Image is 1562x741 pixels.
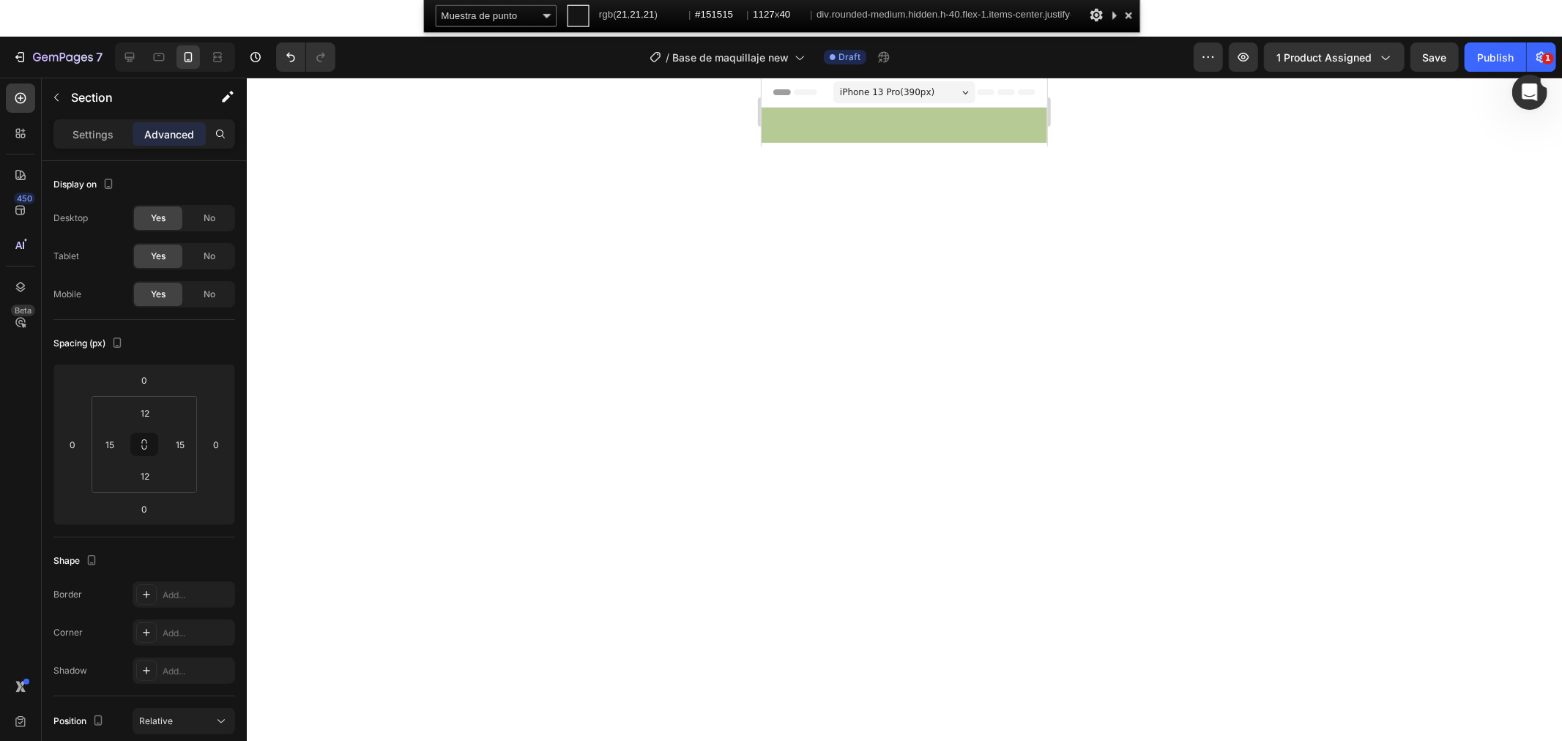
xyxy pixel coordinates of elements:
[53,626,83,639] div: Corner
[753,5,806,26] span: x
[172,86,233,96] div: Palabras clave
[130,465,160,487] input: 12px
[151,250,166,263] span: Yes
[630,9,641,21] span: 21
[163,627,231,640] div: Add...
[6,42,109,72] button: 7
[169,433,191,455] input: 15px
[53,212,88,225] div: Desktop
[1264,42,1405,72] button: 1 product assigned
[53,588,82,601] div: Border
[817,5,1248,26] span: div
[205,433,227,455] input: 0
[72,127,114,142] p: Settings
[762,78,1047,146] iframe: Design area
[130,402,160,424] input: 12px
[53,175,117,195] div: Display on
[53,288,81,301] div: Mobile
[53,664,87,677] div: Shadow
[1465,42,1526,72] button: Publish
[163,665,231,678] div: Add...
[753,9,775,21] span: 1127
[1087,5,1104,26] div: Opciones
[810,9,812,21] span: |
[77,86,112,96] div: Dominio
[130,369,159,391] input: 0
[62,433,83,455] input: 0
[53,712,107,731] div: Position
[139,715,173,726] span: Relative
[71,89,191,106] p: Section
[130,498,159,520] input: 0
[695,5,742,26] span: #151515
[599,5,685,26] span: rgb( , , )
[53,551,100,571] div: Shape
[746,9,748,21] span: |
[672,50,789,65] span: Base de maquillaje new
[1542,53,1554,64] span: 1
[96,48,103,66] p: 7
[151,288,166,301] span: Yes
[1512,75,1547,110] iframe: Intercom live chat
[151,212,166,225] span: Yes
[204,250,215,263] span: No
[11,305,35,316] div: Beta
[1276,50,1372,65] span: 1 product assigned
[99,433,121,455] input: 15px
[204,212,215,225] span: No
[53,250,79,263] div: Tablet
[666,50,669,65] span: /
[779,9,790,21] span: 40
[276,42,335,72] div: Undo/Redo
[688,9,691,21] span: |
[53,334,126,354] div: Spacing (px)
[156,85,168,97] img: tab_keywords_by_traffic_grey.svg
[61,85,72,97] img: tab_domain_overview_orange.svg
[144,127,194,142] p: Advanced
[1410,42,1459,72] button: Save
[643,9,654,21] span: 21
[1120,5,1137,26] div: Cerrar y detener la selección
[838,51,860,64] span: Draft
[204,288,215,301] span: No
[1423,51,1447,64] span: Save
[133,708,235,734] button: Relative
[829,9,1248,21] span: .rounded-medium.hidden.h-40.flex-1.items-center.justify-center.px-16.after:[DOMAIN_NAME]:flex
[616,9,627,21] span: 21
[163,589,231,602] div: Add...
[14,193,35,204] div: 450
[1107,5,1120,26] div: Contraer este panel
[1477,50,1514,65] div: Publish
